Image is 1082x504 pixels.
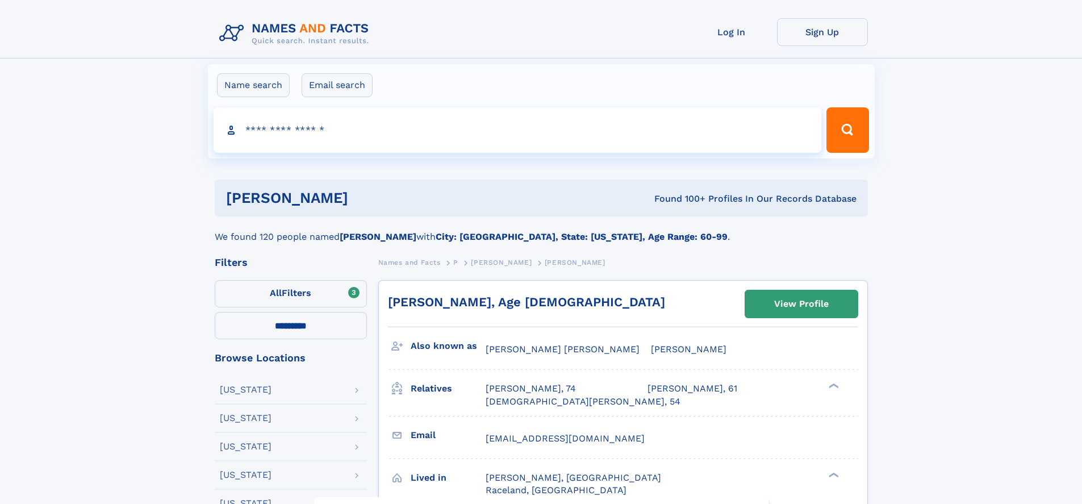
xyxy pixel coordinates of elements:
label: Email search [302,73,373,97]
h3: Lived in [411,468,486,488]
a: [PERSON_NAME] [471,255,532,269]
div: ❯ [826,382,839,390]
span: [PERSON_NAME] [545,259,605,266]
h3: Email [411,426,486,445]
div: [US_STATE] [220,442,271,451]
span: [PERSON_NAME] [471,259,532,266]
span: Raceland, [GEOGRAPHIC_DATA] [486,485,626,495]
a: [PERSON_NAME], Age [DEMOGRAPHIC_DATA] [388,295,665,309]
h1: [PERSON_NAME] [226,191,502,205]
a: [PERSON_NAME], 74 [486,382,576,395]
b: [PERSON_NAME] [340,231,416,242]
a: View Profile [745,290,858,318]
span: [PERSON_NAME] [PERSON_NAME] [486,344,640,355]
a: [PERSON_NAME], 61 [647,382,737,395]
h3: Relatives [411,379,486,398]
div: Found 100+ Profiles In Our Records Database [501,193,857,205]
div: We found 120 people named with . [215,216,868,244]
a: Sign Up [777,18,868,46]
div: [US_STATE] [220,414,271,423]
div: Browse Locations [215,353,367,363]
span: [PERSON_NAME], [GEOGRAPHIC_DATA] [486,472,661,483]
label: Name search [217,73,290,97]
span: P [453,259,458,266]
a: P [453,255,458,269]
div: Filters [215,257,367,268]
a: Names and Facts [378,255,441,269]
span: [EMAIL_ADDRESS][DOMAIN_NAME] [486,433,645,444]
span: [PERSON_NAME] [651,344,726,355]
button: Search Button [826,107,868,153]
a: [DEMOGRAPHIC_DATA][PERSON_NAME], 54 [486,395,680,408]
b: City: [GEOGRAPHIC_DATA], State: [US_STATE], Age Range: 60-99 [436,231,728,242]
span: All [270,288,282,298]
label: Filters [215,280,367,307]
input: search input [214,107,822,153]
a: Log In [686,18,777,46]
div: View Profile [774,291,829,317]
img: Logo Names and Facts [215,18,378,49]
div: [US_STATE] [220,470,271,480]
div: ❯ [826,471,839,478]
div: [US_STATE] [220,385,271,394]
h3: Also known as [411,336,486,356]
